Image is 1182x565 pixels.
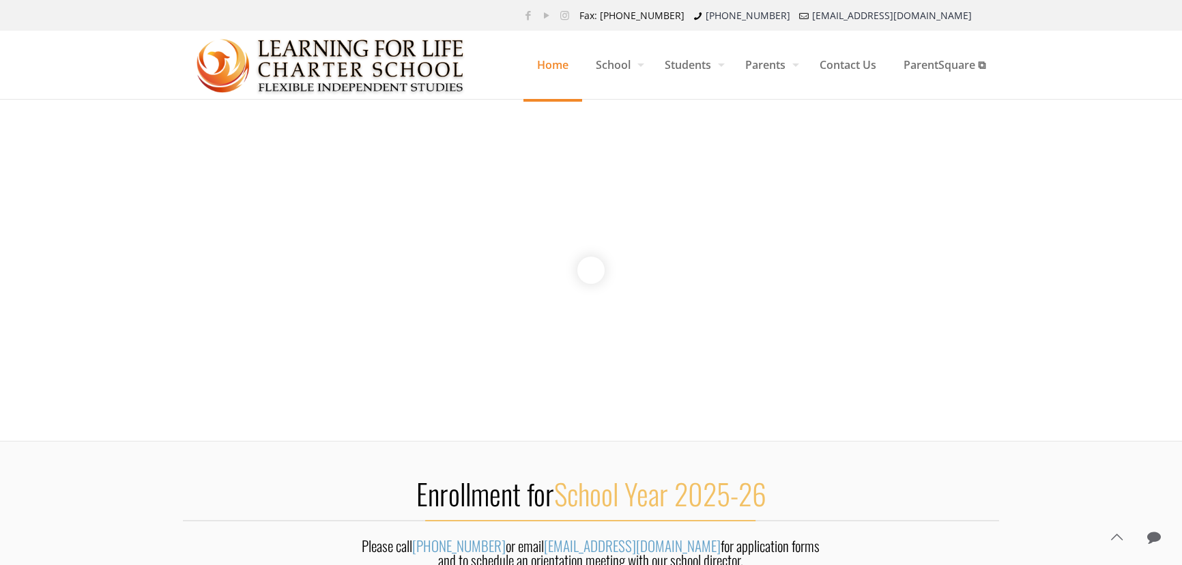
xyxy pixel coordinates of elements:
[554,472,766,515] span: School Year 2025-26
[806,31,890,99] a: Contact Us
[197,31,465,100] img: Home
[558,8,572,22] a: Instagram icon
[582,31,651,99] a: School
[812,9,972,22] a: [EMAIL_ADDRESS][DOMAIN_NAME]
[521,8,535,22] a: Facebook icon
[523,44,582,85] span: Home
[544,535,721,556] a: [EMAIL_ADDRESS][DOMAIN_NAME]
[183,476,999,511] h2: Enrollment for
[797,9,811,22] i: mail
[732,31,806,99] a: Parents
[412,535,506,556] a: [PHONE_NUMBER]
[890,44,999,85] span: ParentSquare ⧉
[806,44,890,85] span: Contact Us
[651,44,732,85] span: Students
[651,31,732,99] a: Students
[706,9,790,22] a: [PHONE_NUMBER]
[582,44,651,85] span: School
[890,31,999,99] a: ParentSquare ⧉
[197,31,465,99] a: Learning for Life Charter School
[539,8,553,22] a: YouTube icon
[691,9,705,22] i: phone
[523,31,582,99] a: Home
[1102,523,1131,551] a: Back to top icon
[732,44,806,85] span: Parents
